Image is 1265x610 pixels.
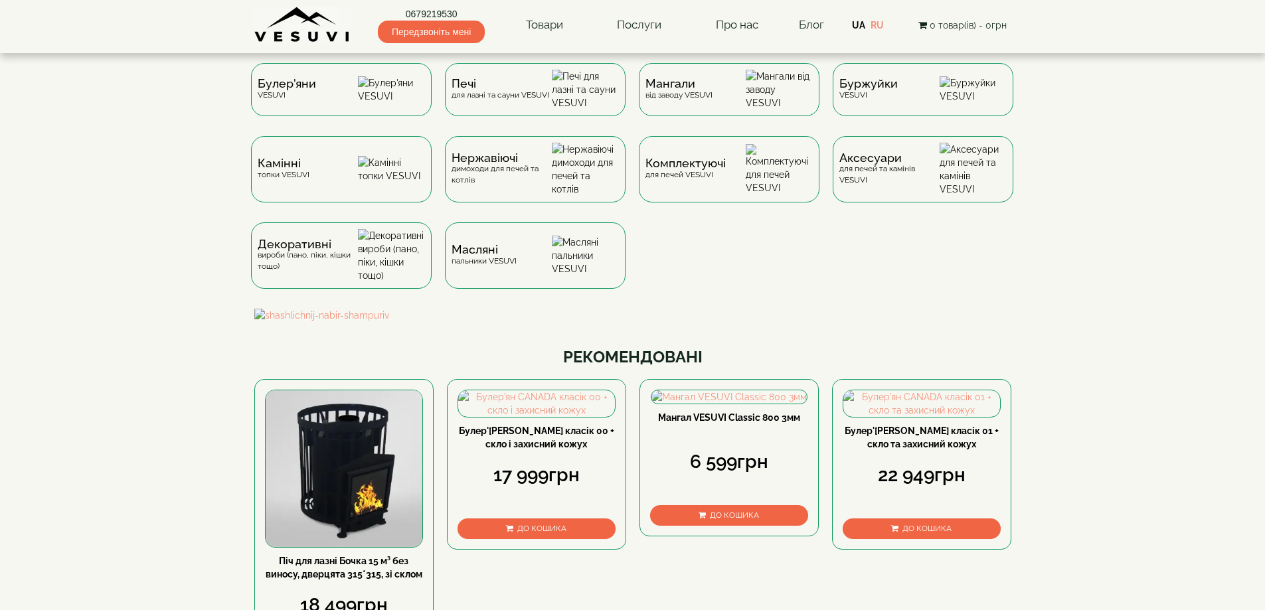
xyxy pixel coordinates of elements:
[940,76,1007,103] img: Буржуйки VESUVI
[258,78,316,89] span: Булер'яни
[552,236,619,275] img: Масляні пальники VESUVI
[452,153,552,163] span: Нержавіючі
[258,158,309,169] span: Камінні
[604,10,675,40] a: Послуги
[244,63,438,136] a: Булер'яниVESUVI Булер'яни VESUVI
[258,239,358,272] div: вироби (пано, піки, кішки тощо)
[266,390,422,547] img: Піч для лазні Бочка 15 м³ без виносу, дверцята 315*315, зі склом
[710,510,759,520] span: До кошика
[843,462,1001,489] div: 22 949грн
[826,136,1020,222] a: Аксесуаридля печей та камінів VESUVI Аксесуари для печей та камінів VESUVI
[358,156,425,183] img: Камінні топки VESUVI
[452,78,549,89] span: Печі
[871,20,884,31] a: RU
[843,390,1000,417] img: Булер'ян CANADA класік 01 + скло та захисний кожух
[266,556,422,579] a: Піч для лазні Бочка 15 м³ без виносу, дверцята 315*315, зі склом
[358,229,425,282] img: Декоративні вироби (пано, піки, кішки тощо)
[651,390,807,404] img: Мангал VESUVI Classic 800 3мм
[839,153,940,186] div: для печей та камінів VESUVI
[826,63,1020,136] a: БуржуйкиVESUVI Буржуйки VESUVI
[258,158,309,180] div: топки VESUVI
[746,144,813,194] img: Комплектуючі для печей VESUVI
[843,518,1001,539] button: До кошика
[254,7,351,43] img: Завод VESUVI
[452,78,549,100] div: для лазні та сауни VESUVI
[358,76,425,103] img: Булер'яни VESUVI
[517,524,566,533] span: До кошика
[632,136,826,222] a: Комплектуючідля печей VESUVI Комплектуючі для печей VESUVI
[746,70,813,110] img: Мангали від заводу VESUVI
[852,20,865,31] a: UA
[658,412,800,423] a: Мангал VESUVI Classic 800 3мм
[650,449,808,475] div: 6 599грн
[552,143,619,196] img: Нержавіючі димоходи для печей та котлів
[940,143,1007,196] img: Аксесуари для печей та камінів VESUVI
[459,425,614,449] a: Булер'[PERSON_NAME] класік 00 + скло і захисний кожух
[552,70,619,110] img: Печі для лазні та сауни VESUVI
[645,158,726,169] span: Комплектуючі
[845,425,999,449] a: Булер'[PERSON_NAME] класік 01 + скло та захисний кожух
[244,222,438,309] a: Декоративнівироби (пано, піки, кішки тощо) Декоративні вироби (пано, піки, кішки тощо)
[452,244,517,255] span: Масляні
[438,63,632,136] a: Печідля лазні та сауни VESUVI Печі для лазні та сауни VESUVI
[645,78,713,89] span: Мангали
[645,78,713,100] div: від заводу VESUVI
[458,390,615,417] img: Булер'ян CANADA класік 00 + скло і захисний кожух
[513,10,576,40] a: Товари
[930,20,1007,31] span: 0 товар(ів) - 0грн
[839,78,898,89] span: Буржуйки
[799,18,824,31] a: Блог
[458,462,616,489] div: 17 999грн
[839,78,898,100] div: VESUVI
[632,63,826,136] a: Мангаливід заводу VESUVI Мангали від заводу VESUVI
[438,222,632,309] a: Масляніпальники VESUVI Масляні пальники VESUVI
[452,153,552,186] div: димоходи для печей та котлів
[378,7,485,21] a: 0679219530
[458,518,616,539] button: До кошика
[645,158,726,180] div: для печей VESUVI
[254,309,1011,322] img: shashlichnij-nabir-shampuriv
[438,136,632,222] a: Нержавіючідимоходи для печей та котлів Нержавіючі димоходи для печей та котлів
[703,10,772,40] a: Про нас
[258,239,358,250] span: Декоративні
[378,21,485,43] span: Передзвоніть мені
[902,524,952,533] span: До кошика
[258,78,316,100] div: VESUVI
[452,244,517,266] div: пальники VESUVI
[650,505,808,526] button: До кошика
[914,18,1011,33] button: 0 товар(ів) - 0грн
[244,136,438,222] a: Каміннітопки VESUVI Камінні топки VESUVI
[839,153,940,163] span: Аксесуари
